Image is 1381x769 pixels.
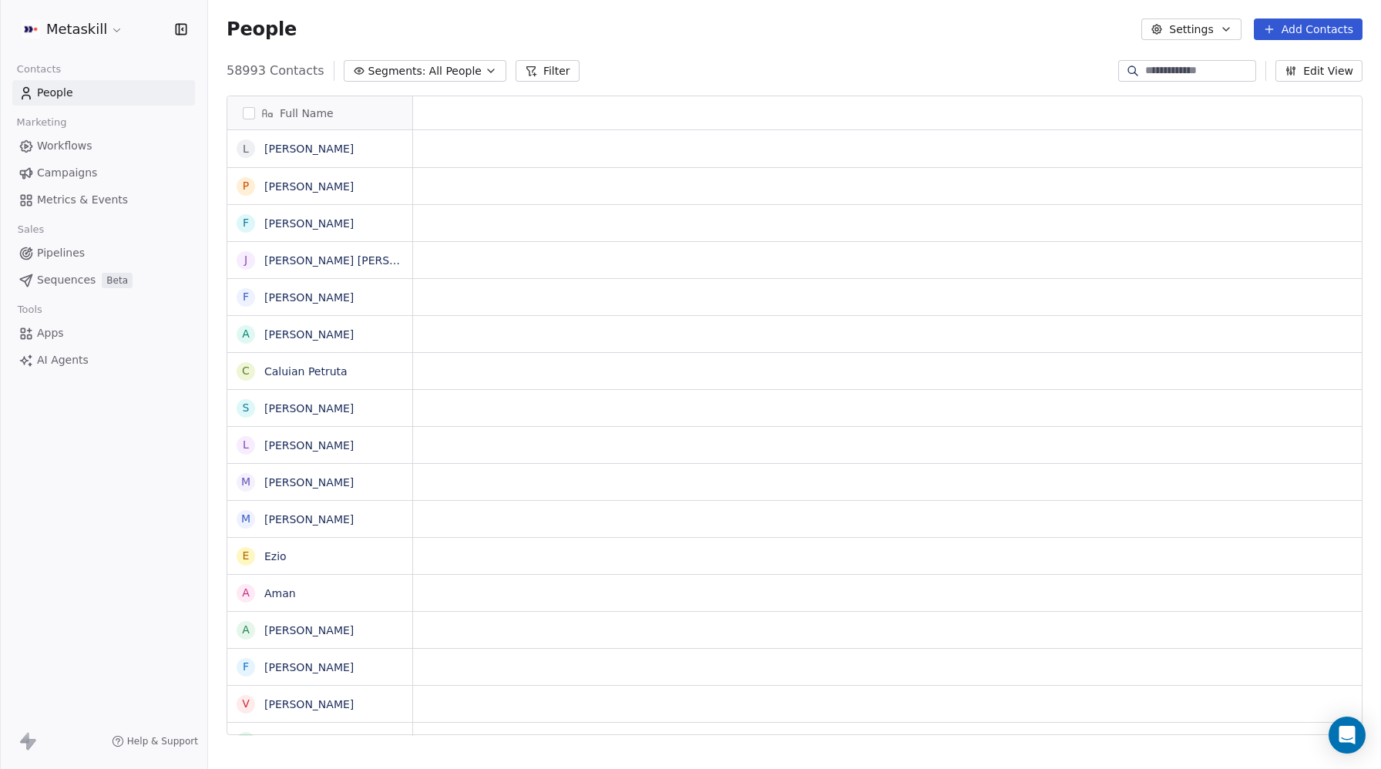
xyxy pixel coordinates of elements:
div: L [243,437,249,453]
span: Contacts [10,58,68,81]
img: AVATAR%20METASKILL%20-%20Colori%20Positivo.png [22,20,40,39]
button: Edit View [1275,60,1363,82]
div: A [242,585,250,601]
span: Campaigns [37,165,97,181]
a: Workflows [12,133,195,159]
a: SequencesBeta [12,267,195,293]
a: [PERSON_NAME] [264,402,354,415]
span: Sales [11,218,51,241]
a: Campaigns [12,160,195,186]
a: Metrics & Events [12,187,195,213]
div: P [243,178,249,194]
a: [PERSON_NAME] [264,735,354,747]
a: People [12,80,195,106]
a: Aman [264,587,296,599]
div: v [242,696,250,712]
div: L [243,141,249,157]
a: Apps [12,321,195,346]
span: People [227,18,297,41]
div: A [242,622,250,638]
button: Metaskill [18,16,126,42]
div: M [241,474,250,490]
a: [PERSON_NAME] [264,217,354,230]
a: [PERSON_NAME] [264,476,354,489]
a: [PERSON_NAME] [264,661,354,673]
div: C [242,363,250,379]
div: S [243,400,250,416]
a: AI Agents [12,348,195,373]
a: Pipelines [12,240,195,266]
a: [PERSON_NAME] [264,328,354,341]
span: Full Name [280,106,334,121]
a: Help & Support [112,735,198,747]
div: f [243,659,249,675]
div: M [241,511,250,527]
a: [PERSON_NAME] [264,180,354,193]
button: Add Contacts [1254,18,1363,40]
a: [PERSON_NAME] [264,143,354,155]
a: [PERSON_NAME] [264,624,354,636]
span: Segments: [368,63,426,79]
span: Marketing [10,111,73,134]
span: 58993 Contacts [227,62,324,80]
button: Settings [1141,18,1241,40]
div: grid [227,130,413,736]
a: [PERSON_NAME] [264,513,354,526]
span: Tools [11,298,49,321]
span: Apps [37,325,64,341]
span: Metaskill [46,19,107,39]
span: Help & Support [127,735,198,747]
div: E [243,548,250,564]
div: L [243,733,249,749]
div: J [244,252,247,268]
span: Beta [102,273,133,288]
div: F [243,289,249,305]
a: Caluian Petruta [264,365,348,378]
div: A [242,326,250,342]
a: [PERSON_NAME] [264,439,354,452]
span: Metrics & Events [37,192,128,208]
div: Open Intercom Messenger [1329,717,1366,754]
div: F [243,215,249,231]
a: [PERSON_NAME] [264,291,354,304]
div: Full Name [227,96,412,129]
span: Sequences [37,272,96,288]
span: AI Agents [37,352,89,368]
a: [PERSON_NAME] [264,698,354,710]
span: Workflows [37,138,92,154]
a: Ezio [264,550,287,562]
a: [PERSON_NAME] [PERSON_NAME] [264,254,447,267]
span: Pipelines [37,245,85,261]
span: People [37,85,73,101]
span: All People [429,63,482,79]
button: Filter [516,60,580,82]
